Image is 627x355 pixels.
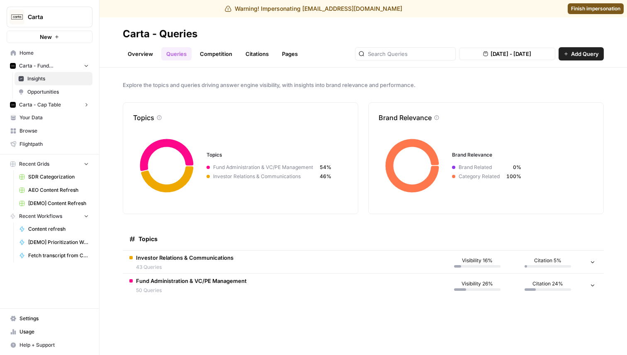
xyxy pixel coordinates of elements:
[40,33,52,41] span: New
[15,85,92,99] a: Opportunities
[195,47,237,60] a: Competition
[459,48,555,60] button: [DATE] - [DATE]
[7,111,92,124] a: Your Data
[534,257,561,264] span: Citation 5%
[571,5,620,12] span: Finish impersonation
[15,184,92,197] a: AEO Content Refresh
[320,164,331,171] span: 54%
[7,31,92,43] button: New
[559,47,604,60] button: Add Query
[19,101,61,109] span: Carta - Cap Table
[7,312,92,325] a: Settings
[19,49,89,57] span: Home
[123,81,604,89] span: Explore the topics and queries driving answer engine visibility, with insights into brand relevan...
[15,197,92,210] a: [DEMO] Content Refresh
[506,173,521,180] span: 100%
[28,225,89,233] span: Content refresh
[7,7,92,27] button: Workspace: Carta
[19,160,49,168] span: Recent Grids
[19,315,89,322] span: Settings
[19,328,89,336] span: Usage
[7,99,92,111] button: Carta - Cap Table
[28,173,89,181] span: SDR Categorization
[15,72,92,85] a: Insights
[10,10,24,24] img: Carta Logo
[136,254,233,262] span: Investor Relations & Communications
[532,280,563,287] span: Citation 24%
[7,158,92,170] button: Recent Grids
[139,235,158,243] span: Topics
[455,164,506,171] span: Brand Related
[19,127,89,135] span: Browse
[28,239,89,246] span: [DEMO] Prioritization Workflow for creation
[123,27,197,41] div: Carta - Queries
[7,325,92,338] a: Usage
[7,46,92,60] a: Home
[7,210,92,222] button: Recent Workflows
[28,252,89,259] span: Fetch transcript from Chorus
[28,200,89,207] span: [DEMO] Content Refresh
[241,47,274,60] a: Citations
[28,186,89,194] span: AEO Content Refresh
[133,113,154,123] p: Topics
[462,257,493,264] span: Visibility 16%
[7,138,92,151] a: Flightpath
[15,236,92,249] a: [DEMO] Prioritization Workflow for creation
[28,13,78,21] span: Carta
[491,50,531,58] span: [DATE] - [DATE]
[7,124,92,138] a: Browse
[320,173,331,180] span: 46%
[136,263,233,271] span: 43 Queries
[207,151,346,159] h3: Topics
[10,102,16,108] img: c35yeiwf0qjehltklbh57st2xhbo
[568,3,624,14] a: Finish impersonation
[455,173,506,180] span: Category Related
[506,164,521,171] span: 0%
[210,173,320,180] span: Investor Relations & Communications
[19,213,62,220] span: Recent Workflows
[19,140,89,148] span: Flightpath
[277,47,303,60] a: Pages
[462,280,493,287] span: Visibility 26%
[571,50,599,58] span: Add Query
[136,287,247,294] span: 50 Queries
[136,277,247,285] span: Fund Administration & VC/PE Management
[27,75,89,82] span: Insights
[19,62,80,70] span: Carta - Fund Administration
[123,47,158,60] a: Overview
[15,170,92,184] a: SDR Categorization
[210,164,320,171] span: Fund Administration & VC/PE Management
[19,341,89,349] span: Help + Support
[452,151,591,159] h3: Brand Relevance
[15,249,92,262] a: Fetch transcript from Chorus
[379,113,432,123] p: Brand Relevance
[7,338,92,352] button: Help + Support
[10,63,16,69] img: c35yeiwf0qjehltklbh57st2xhbo
[15,222,92,236] a: Content refresh
[27,88,89,96] span: Opportunities
[225,5,402,13] div: Warning! Impersonating [EMAIL_ADDRESS][DOMAIN_NAME]
[19,114,89,121] span: Your Data
[161,47,192,60] a: Queries
[368,50,452,58] input: Search Queries
[7,60,92,72] button: Carta - Fund Administration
